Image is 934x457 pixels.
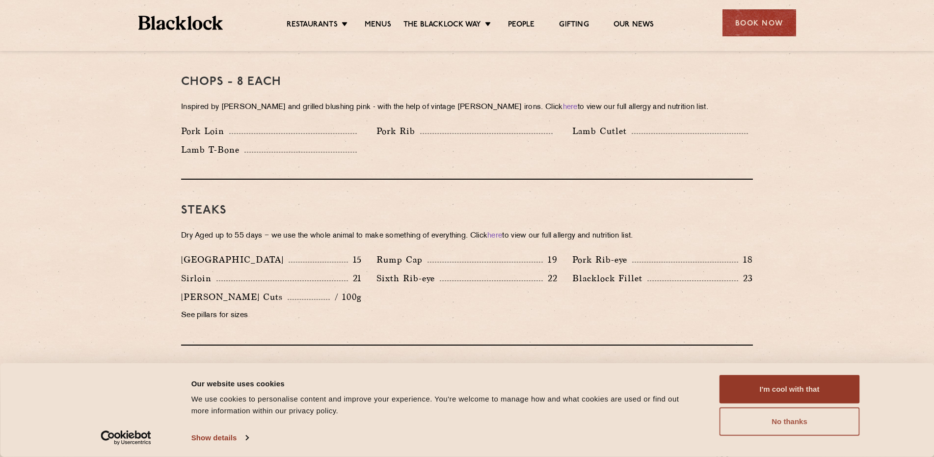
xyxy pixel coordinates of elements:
p: Lamb T-Bone [181,143,244,157]
p: Lamb Cutlet [572,124,632,138]
p: Pork Loin [181,124,229,138]
p: Dry Aged up to 55 days − we use the whole animal to make something of everything. Click to view o... [181,229,753,243]
a: Menus [365,20,391,31]
div: We use cookies to personalise content and improve your experience. You're welcome to manage how a... [191,393,697,417]
button: I'm cool with that [720,375,860,403]
p: [GEOGRAPHIC_DATA] [181,253,289,267]
a: People [508,20,534,31]
p: Sixth Rib-eye [376,271,440,285]
p: Inspired by [PERSON_NAME] and grilled blushing pink - with the help of vintage [PERSON_NAME] iron... [181,101,753,114]
p: [PERSON_NAME] Cuts [181,290,288,304]
h3: Steaks [181,204,753,217]
a: here [487,232,502,240]
a: Gifting [559,20,588,31]
div: Book Now [722,9,796,36]
p: 15 [348,253,362,266]
p: Pork Rib-eye [572,253,632,267]
h3: Chops - 8 each [181,76,753,88]
a: Restaurants [287,20,338,31]
p: See pillars for sizes [181,309,362,323]
p: 18 [738,253,753,266]
a: here [563,104,578,111]
a: Our News [614,20,654,31]
p: Sirloin [181,271,216,285]
a: Show details [191,430,248,445]
p: Rump Cap [376,253,427,267]
p: Pork Rib [376,124,420,138]
button: No thanks [720,407,860,436]
p: Blacklock Fillet [572,271,647,285]
p: 19 [543,253,558,266]
img: BL_Textured_Logo-footer-cropped.svg [138,16,223,30]
p: 21 [348,272,362,285]
a: The Blacklock Way [403,20,481,31]
p: 22 [543,272,558,285]
p: 23 [738,272,753,285]
p: / 100g [330,291,362,303]
div: Our website uses cookies [191,377,697,389]
a: Usercentrics Cookiebot - opens in a new window [83,430,169,445]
